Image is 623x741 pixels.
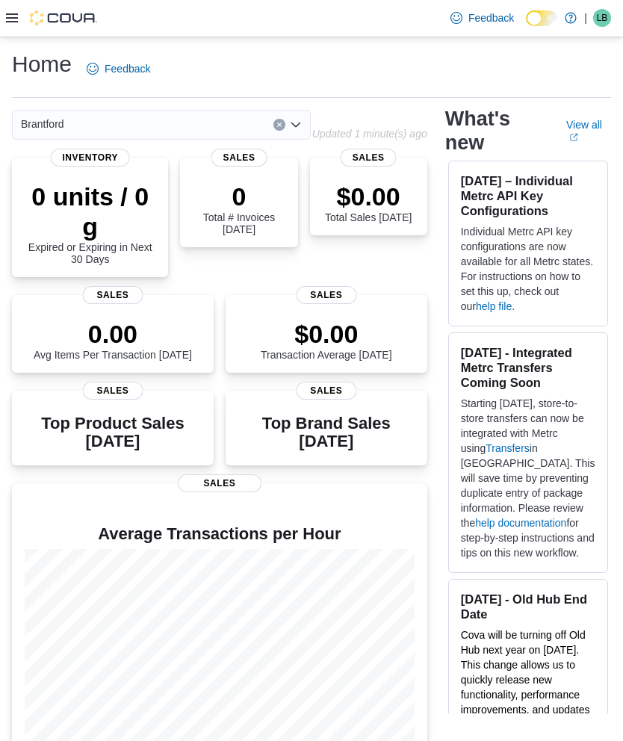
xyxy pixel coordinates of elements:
[445,107,548,155] h2: What's new
[526,26,527,27] span: Dark Mode
[30,10,97,25] img: Cova
[444,3,520,33] a: Feedback
[82,382,143,400] span: Sales
[476,300,512,312] a: help file
[34,319,192,361] div: Avg Items Per Transaction [DATE]
[325,182,412,223] div: Total Sales [DATE]
[238,415,415,450] h3: Top Brand Sales [DATE]
[261,319,392,349] p: $0.00
[296,382,356,400] span: Sales
[261,319,392,361] div: Transaction Average [DATE]
[24,415,202,450] h3: Top Product Sales [DATE]
[461,345,595,390] h3: [DATE] - Integrated Metrc Transfers Coming Soon
[584,9,587,27] p: |
[24,182,156,241] p: 0 units / 0 g
[24,182,156,265] div: Expired or Expiring in Next 30 Days
[81,54,156,84] a: Feedback
[461,592,595,621] h3: [DATE] - Old Hub End Date
[21,115,64,133] span: Brantford
[82,286,143,304] span: Sales
[211,149,267,167] span: Sales
[290,119,302,131] button: Open list of options
[526,10,557,26] input: Dark Mode
[569,133,578,142] svg: External link
[486,442,530,454] a: Transfers
[593,9,611,27] div: Lori Burns
[461,396,595,560] p: Starting [DATE], store-to-store transfers can now be integrated with Metrc using in [GEOGRAPHIC_D...
[12,49,72,79] h1: Home
[468,10,514,25] span: Feedback
[192,182,285,211] p: 0
[461,224,595,314] p: Individual Metrc API key configurations are now available for all Metrc states. For instructions ...
[461,173,595,218] h3: [DATE] – Individual Metrc API Key Configurations
[24,525,415,543] h4: Average Transactions per Hour
[178,474,261,492] span: Sales
[50,149,130,167] span: Inventory
[325,182,412,211] p: $0.00
[273,119,285,131] button: Clear input
[312,128,427,140] p: Updated 1 minute(s) ago
[475,517,566,529] a: help documentation
[34,319,192,349] p: 0.00
[192,182,285,235] div: Total # Invoices [DATE]
[296,286,356,304] span: Sales
[566,119,611,143] a: View allExternal link
[597,9,608,27] span: LB
[105,61,150,76] span: Feedback
[341,149,397,167] span: Sales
